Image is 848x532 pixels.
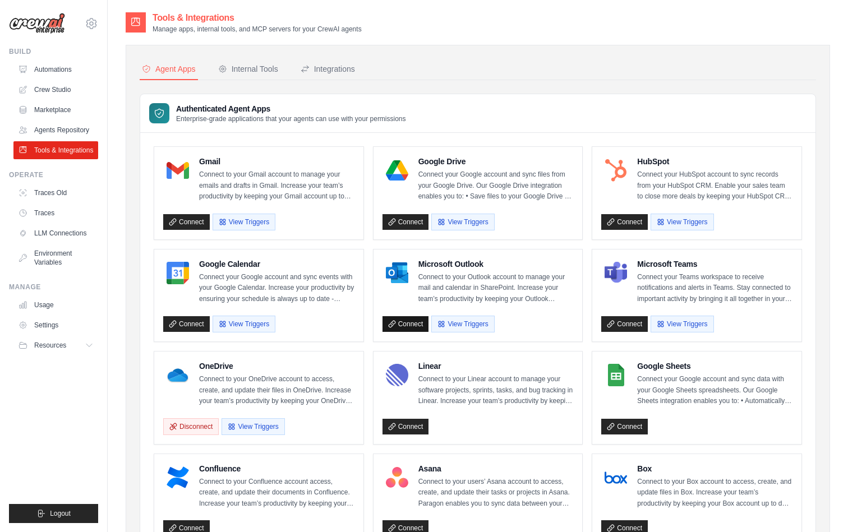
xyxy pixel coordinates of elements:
h4: HubSpot [637,156,792,167]
img: Microsoft Teams Logo [605,262,627,284]
a: Traces [13,204,98,222]
p: Connect your Teams workspace to receive notifications and alerts in Teams. Stay connected to impo... [637,272,792,305]
div: Manage [9,283,98,292]
p: Connect to your users’ Asana account to access, create, and update their tasks or projects in Asa... [418,477,574,510]
button: View Triggers [651,214,713,230]
h4: Linear [418,360,574,372]
a: Connect [163,316,210,332]
p: Connect to your Gmail account to manage your emails and drafts in Gmail. Increase your team’s pro... [199,169,354,202]
div: Operate [9,170,98,179]
h4: Box [637,463,792,474]
img: OneDrive Logo [167,364,189,386]
p: Connect to your Linear account to manage your software projects, sprints, tasks, and bug tracking... [418,374,574,407]
button: View Triggers [431,214,494,230]
img: HubSpot Logo [605,159,627,182]
button: Logout [9,504,98,523]
a: Usage [13,296,98,314]
button: View Triggers [213,214,275,230]
p: Connect to your OneDrive account to access, create, and update their files in OneDrive. Increase ... [199,374,354,407]
button: View Triggers [213,316,275,332]
a: Connect [163,214,210,230]
span: Logout [50,509,71,518]
a: Connect [382,214,429,230]
a: Connect [601,214,648,230]
img: Google Sheets Logo [605,364,627,386]
button: Internal Tools [216,59,280,80]
a: Connect [601,419,648,434]
h4: Google Calendar [199,258,354,270]
div: Integrations [301,63,355,75]
div: Agent Apps [142,63,196,75]
button: Integrations [298,59,357,80]
p: Connect to your Confluence account access, create, and update their documents in Confluence. Incr... [199,477,354,510]
h4: Google Sheets [637,360,792,372]
h4: Gmail [199,156,354,167]
h2: Tools & Integrations [153,11,362,25]
button: View Triggers [222,418,284,435]
p: Connect your Google account and sync files from your Google Drive. Our Google Drive integration e... [418,169,574,202]
h4: Microsoft Teams [637,258,792,270]
a: LLM Connections [13,224,98,242]
a: Marketplace [13,101,98,119]
button: View Triggers [431,316,494,332]
img: Confluence Logo [167,466,189,489]
a: Connect [382,316,429,332]
h4: Microsoft Outlook [418,258,574,270]
p: Enterprise-grade applications that your agents can use with your permissions [176,114,406,123]
img: Box Logo [605,466,627,489]
p: Connect your HubSpot account to sync records from your HubSpot CRM. Enable your sales team to clo... [637,169,792,202]
p: Connect your Google account and sync data with your Google Sheets spreadsheets. Our Google Sheets... [637,374,792,407]
button: Resources [13,336,98,354]
a: Agents Repository [13,121,98,139]
h4: Confluence [199,463,354,474]
img: Google Calendar Logo [167,262,189,284]
button: Disconnect [163,418,219,435]
img: Linear Logo [386,364,408,386]
img: Microsoft Outlook Logo [386,262,408,284]
h4: Asana [418,463,574,474]
img: Google Drive Logo [386,159,408,182]
a: Automations [13,61,98,78]
img: Asana Logo [386,466,408,489]
img: Gmail Logo [167,159,189,182]
div: Internal Tools [218,63,278,75]
h4: Google Drive [418,156,574,167]
a: Traces Old [13,184,98,202]
a: Environment Variables [13,244,98,271]
button: View Triggers [651,316,713,332]
a: Connect [382,419,429,434]
span: Resources [34,341,66,350]
p: Connect your Google account and sync events with your Google Calendar. Increase your productivity... [199,272,354,305]
a: Connect [601,316,648,332]
h4: OneDrive [199,360,354,372]
p: Connect to your Box account to access, create, and update files in Box. Increase your team’s prod... [637,477,792,510]
p: Connect to your Outlook account to manage your mail and calendar in SharePoint. Increase your tea... [418,272,574,305]
div: Build [9,47,98,56]
a: Tools & Integrations [13,141,98,159]
button: Agent Apps [140,59,198,80]
a: Settings [13,316,98,334]
h3: Authenticated Agent Apps [176,103,406,114]
img: Logo [9,13,65,34]
a: Crew Studio [13,81,98,99]
p: Manage apps, internal tools, and MCP servers for your CrewAI agents [153,25,362,34]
